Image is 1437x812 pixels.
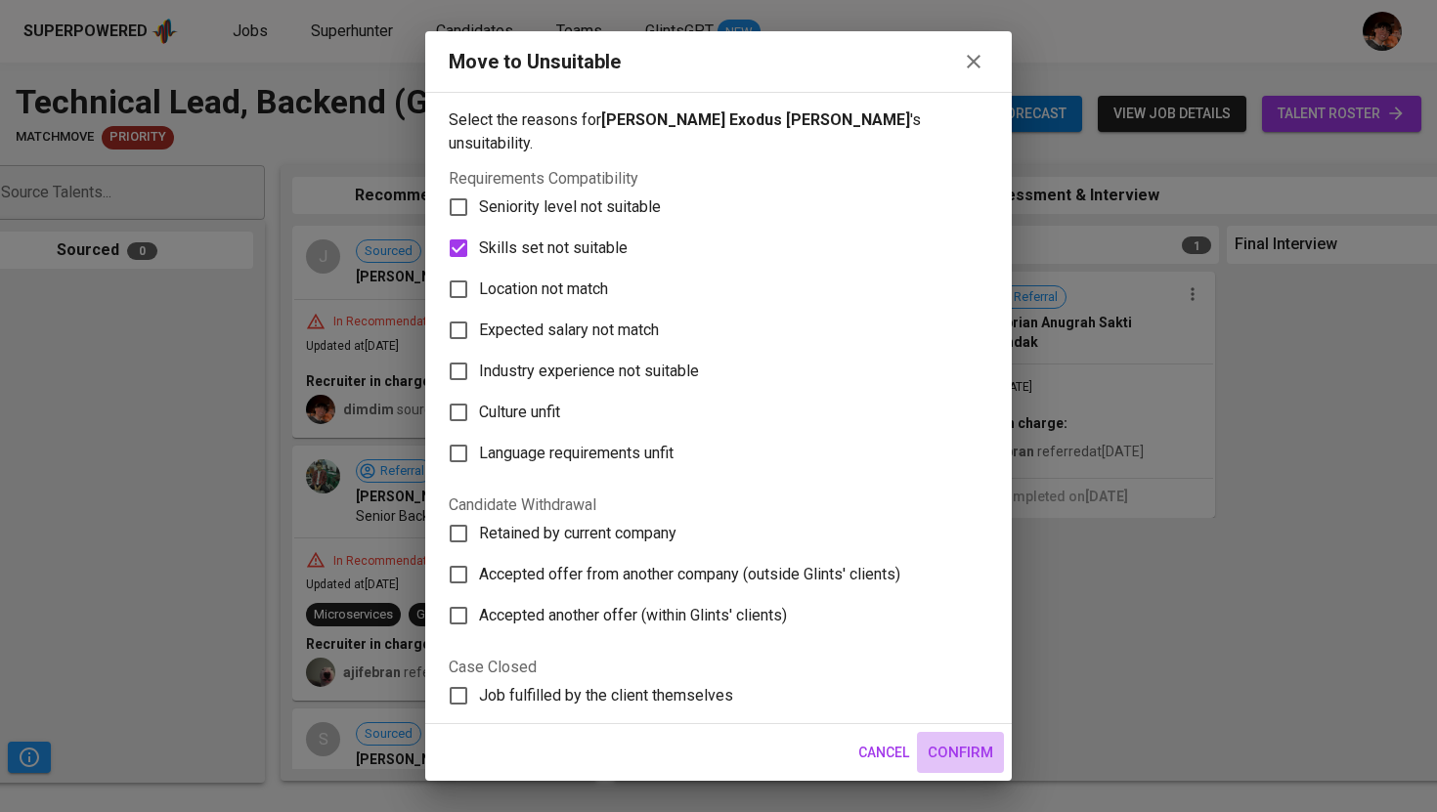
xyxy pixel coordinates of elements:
[479,604,787,627] span: Accepted another offer (within Glints' clients)
[850,735,917,771] button: Cancel
[449,497,596,513] legend: Candidate Withdrawal
[449,48,621,76] div: Move to Unsuitable
[479,278,608,301] span: Location not match
[601,110,910,129] b: [PERSON_NAME] Exodus [PERSON_NAME]
[479,442,674,465] span: Language requirements unfit
[479,360,699,383] span: Industry experience not suitable
[449,660,537,675] legend: Case Closed
[449,108,988,155] p: Select the reasons for 's unsuitability.
[479,522,676,545] span: Retained by current company
[449,171,638,187] legend: Requirements Compatibility
[917,732,1004,773] button: Confirm
[479,401,560,424] span: Culture unfit
[479,319,659,342] span: Expected salary not match
[479,684,733,707] span: Job fulfilled by the client themselves
[858,741,909,765] span: Cancel
[928,740,993,765] span: Confirm
[479,195,661,219] span: Seniority level not suitable
[479,563,900,586] span: Accepted offer from another company (outside Glints' clients)
[479,236,628,260] span: Skills set not suitable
